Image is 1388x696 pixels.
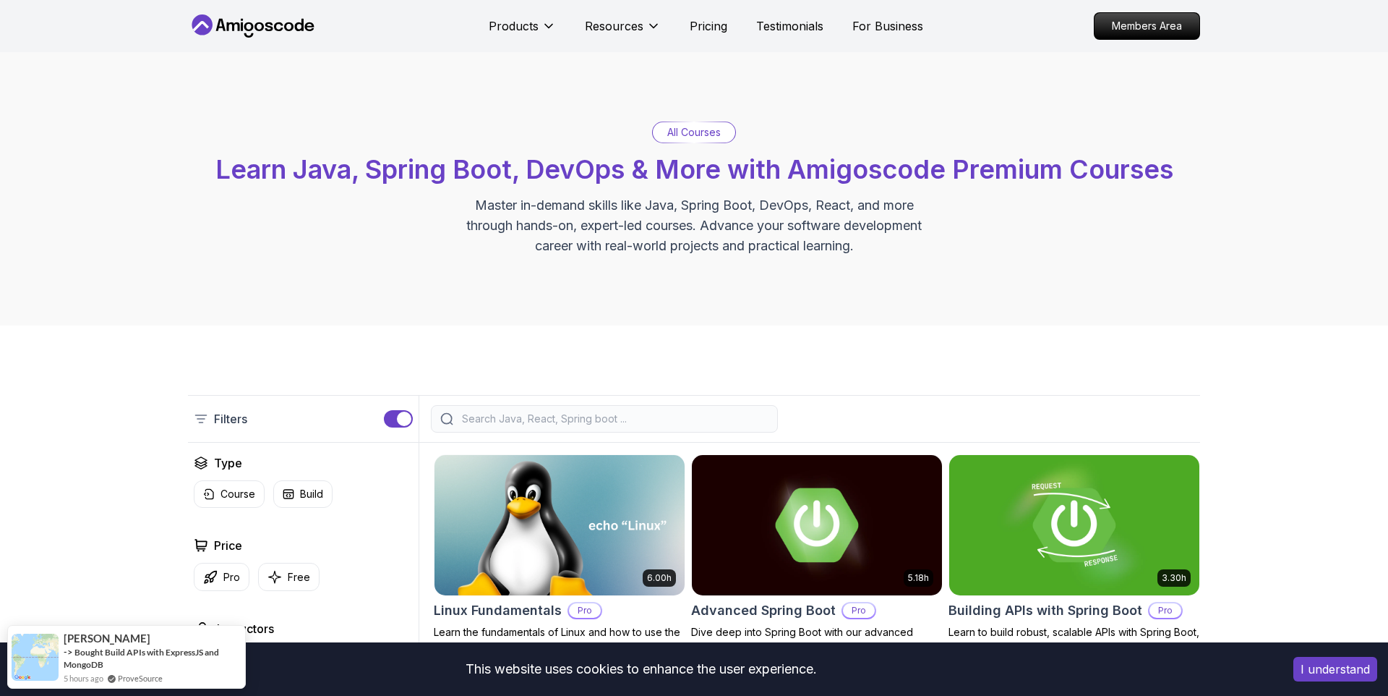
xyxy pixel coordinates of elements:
h2: Advanced Spring Boot [691,600,836,621]
p: 6.00h [647,572,672,584]
a: Members Area [1094,12,1200,40]
p: Products [489,17,539,35]
p: Members Area [1094,13,1199,39]
a: Building APIs with Spring Boot card3.30hBuilding APIs with Spring BootProLearn to build robust, s... [948,454,1200,669]
img: Building APIs with Spring Boot card [949,455,1199,595]
p: Pro [569,603,601,618]
iframe: chat widget [1327,638,1374,682]
p: Resources [585,17,643,35]
p: Master in-demand skills like Java, Spring Boot, DevOps, React, and more through hands-on, expert-... [451,195,937,256]
a: Linux Fundamentals card6.00hLinux FundamentalsProLearn the fundamentals of Linux and how to use t... [434,454,685,654]
h2: Building APIs with Spring Boot [948,600,1142,621]
p: Free [288,570,310,585]
button: Pro [194,563,249,591]
a: ProveSource [118,672,163,684]
h2: Linux Fundamentals [434,600,562,621]
h2: Price [214,537,242,554]
p: Filters [214,410,247,428]
p: Pro [223,570,240,585]
a: Pricing [690,17,727,35]
span: [PERSON_NAME] [64,632,150,645]
p: Learn the fundamentals of Linux and how to use the command line [434,625,685,654]
button: Course [194,480,265,508]
button: Accept cookies [1293,657,1377,682]
span: -> [64,646,73,658]
iframe: chat widget [1113,393,1374,631]
input: Search Java, React, Spring boot ... [459,412,768,426]
button: Free [258,563,320,591]
a: Advanced Spring Boot card5.18hAdvanced Spring BootProDive deep into Spring Boot with our advanced... [691,454,943,669]
span: 5 hours ago [64,672,103,684]
a: For Business [852,17,923,35]
p: Dive deep into Spring Boot with our advanced course, designed to take your skills from intermedia... [691,625,943,669]
img: provesource social proof notification image [12,634,59,681]
span: Learn Java, Spring Boot, DevOps & More with Amigoscode Premium Courses [215,153,1173,185]
h2: Instructors [217,620,274,637]
p: Pro [843,603,875,618]
p: All Courses [667,125,721,140]
h2: Type [214,454,242,472]
button: Products [489,17,556,46]
img: Advanced Spring Boot card [692,455,942,595]
p: 5.18h [908,572,929,584]
button: Build [273,480,333,508]
p: Learn to build robust, scalable APIs with Spring Boot, mastering REST principles, JSON handling, ... [948,625,1200,669]
a: Bought Build APIs with ExpressJS and MongoDB [64,647,219,670]
a: Testimonials [756,17,823,35]
div: This website uses cookies to enhance the user experience. [11,653,1272,685]
img: Linux Fundamentals card [434,455,685,595]
p: Build [300,487,323,501]
p: Course [220,487,255,501]
button: Resources [585,17,661,46]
